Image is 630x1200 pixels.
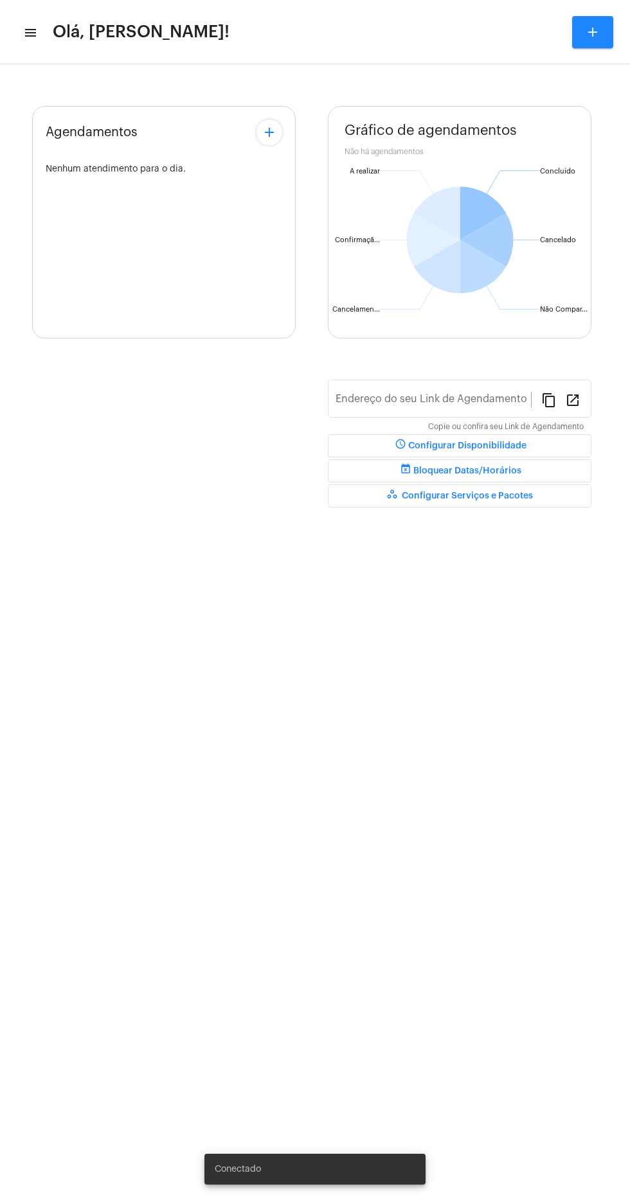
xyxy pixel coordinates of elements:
text: Confirmaçã... [335,236,380,244]
mat-icon: event_busy [398,463,413,479]
button: Configurar Serviços e Pacotes [328,484,591,507]
mat-icon: add [262,125,277,140]
span: Olá, [PERSON_NAME]! [53,22,230,42]
span: Configurar Disponibilidade [393,441,526,450]
span: Configurar Serviços e Pacotes [386,491,533,500]
text: Cancelado [540,236,576,243]
text: Concluído [540,168,575,175]
span: Gráfico de agendamentos [345,123,517,138]
text: Não Compar... [540,306,588,313]
mat-icon: add [585,24,600,40]
div: Nenhum atendimento para o dia. [46,164,282,174]
mat-hint: Copie ou confira seu Link de Agendamento [428,423,584,432]
mat-icon: open_in_new [565,392,580,407]
mat-icon: workspaces_outlined [386,488,402,504]
text: Cancelamen... [332,306,380,313]
mat-icon: content_copy [541,392,557,407]
span: Bloquear Datas/Horários [398,466,521,475]
span: Agendamentos [46,125,138,139]
span: Conectado [215,1163,261,1176]
button: Configurar Disponibilidade [328,434,591,457]
text: A realizar [350,168,380,175]
button: Bloquear Datas/Horários [328,459,591,482]
mat-icon: sidenav icon [23,25,36,40]
input: Link [336,396,531,407]
mat-icon: schedule [393,438,408,454]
